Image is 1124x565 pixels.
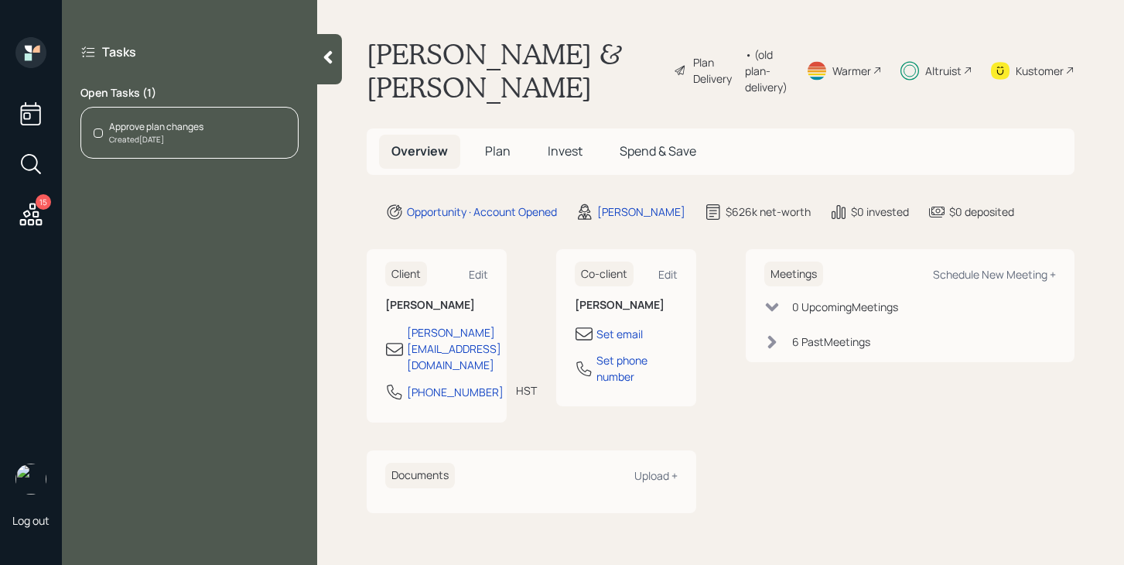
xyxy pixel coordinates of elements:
[385,463,455,488] h6: Documents
[367,37,661,104] h1: [PERSON_NAME] & [PERSON_NAME]
[548,142,582,159] span: Invest
[634,468,678,483] div: Upload +
[80,85,299,101] label: Open Tasks ( 1 )
[764,262,823,287] h6: Meetings
[745,46,787,95] div: • (old plan-delivery)
[1016,63,1064,79] div: Kustomer
[385,262,427,287] h6: Client
[15,464,46,495] img: michael-russo-headshot.png
[575,299,678,312] h6: [PERSON_NAME]
[109,120,203,134] div: Approve plan changes
[933,267,1056,282] div: Schedule New Meeting +
[109,134,203,146] div: Created [DATE]
[597,204,685,220] div: [PERSON_NAME]
[36,194,51,210] div: 15
[407,324,501,373] div: [PERSON_NAME][EMAIL_ADDRESS][DOMAIN_NAME]
[620,142,696,159] span: Spend & Save
[832,63,871,79] div: Warmer
[658,267,678,282] div: Edit
[925,63,962,79] div: Altruist
[851,204,909,220] div: $0 invested
[575,262,634,287] h6: Co-client
[12,513,50,528] div: Log out
[407,204,557,220] div: Opportunity · Account Opened
[516,382,537,399] div: HST
[391,142,448,159] span: Overview
[792,334,870,350] div: 6 Past Meeting s
[726,204,811,220] div: $626k net-worth
[596,326,643,342] div: Set email
[485,142,511,159] span: Plan
[407,384,504,400] div: [PHONE_NUMBER]
[385,299,488,312] h6: [PERSON_NAME]
[469,267,488,282] div: Edit
[596,352,678,385] div: Set phone number
[949,204,1014,220] div: $0 deposited
[693,54,737,87] div: Plan Delivery
[102,43,136,60] label: Tasks
[792,299,898,315] div: 0 Upcoming Meeting s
